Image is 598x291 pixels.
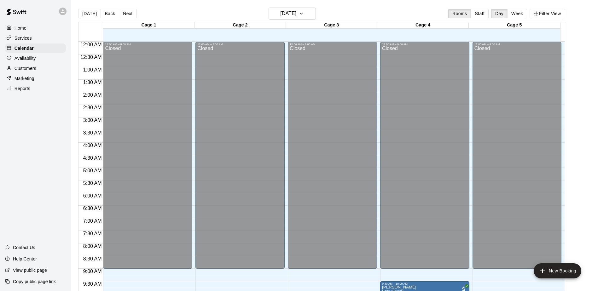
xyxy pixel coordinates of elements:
[195,42,285,269] div: 12:00 AM – 9:00 AM: Closed
[5,33,66,43] a: Services
[473,42,562,269] div: 12:00 AM – 9:00 AM: Closed
[82,269,103,274] span: 9:00 AM
[13,256,37,262] p: Help Center
[288,42,377,269] div: 12:00 AM – 9:00 AM: Closed
[82,206,103,211] span: 6:30 AM
[15,65,36,71] p: Customers
[82,256,103,261] span: 8:30 AM
[194,22,286,28] div: Cage 2
[82,193,103,198] span: 6:00 AM
[82,130,103,135] span: 3:30 AM
[197,43,283,46] div: 12:00 AM – 9:00 AM
[471,9,489,18] button: Staff
[15,85,30,92] p: Reports
[5,84,66,93] a: Reports
[15,25,26,31] p: Home
[82,281,103,287] span: 9:30 AM
[382,46,467,271] div: Closed
[82,180,103,186] span: 5:30 AM
[15,75,34,82] p: Marketing
[15,55,36,61] p: Availability
[382,282,467,285] div: 9:30 AM – 10:00 AM
[474,43,560,46] div: 12:00 AM – 9:00 AM
[101,9,119,18] button: Back
[82,231,103,236] span: 7:30 AM
[290,43,375,46] div: 12:00 AM – 9:00 AM
[82,155,103,161] span: 4:30 AM
[382,43,467,46] div: 12:00 AM – 9:00 AM
[82,168,103,173] span: 5:00 AM
[15,45,34,51] p: Calendar
[82,80,103,85] span: 1:30 AM
[103,42,192,269] div: 12:00 AM – 9:00 AM: Closed
[280,9,296,18] h6: [DATE]
[380,42,469,269] div: 12:00 AM – 9:00 AM: Closed
[82,92,103,98] span: 2:00 AM
[286,22,377,28] div: Cage 3
[82,105,103,110] span: 2:30 AM
[82,143,103,148] span: 4:00 AM
[5,74,66,83] a: Marketing
[507,9,527,18] button: Week
[15,35,32,41] p: Services
[534,263,581,278] button: add
[5,23,66,33] a: Home
[119,9,136,18] button: Next
[269,8,316,20] button: [DATE]
[78,9,101,18] button: [DATE]
[377,22,469,28] div: Cage 4
[79,54,103,60] span: 12:30 AM
[5,64,66,73] a: Customers
[290,46,375,271] div: Closed
[530,9,565,18] button: Filter View
[13,267,47,273] p: View public page
[13,244,35,251] p: Contact Us
[474,46,560,271] div: Closed
[491,9,508,18] button: Day
[82,243,103,249] span: 8:00 AM
[82,67,103,72] span: 1:00 AM
[13,278,56,285] p: Copy public page link
[79,42,103,47] span: 12:00 AM
[5,43,66,53] a: Calendar
[448,9,471,18] button: Rooms
[82,117,103,123] span: 3:00 AM
[82,218,103,224] span: 7:00 AM
[105,46,190,271] div: Closed
[197,46,283,271] div: Closed
[103,22,194,28] div: Cage 1
[469,22,560,28] div: Cage 5
[105,43,190,46] div: 12:00 AM – 9:00 AM
[5,54,66,63] a: Availability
